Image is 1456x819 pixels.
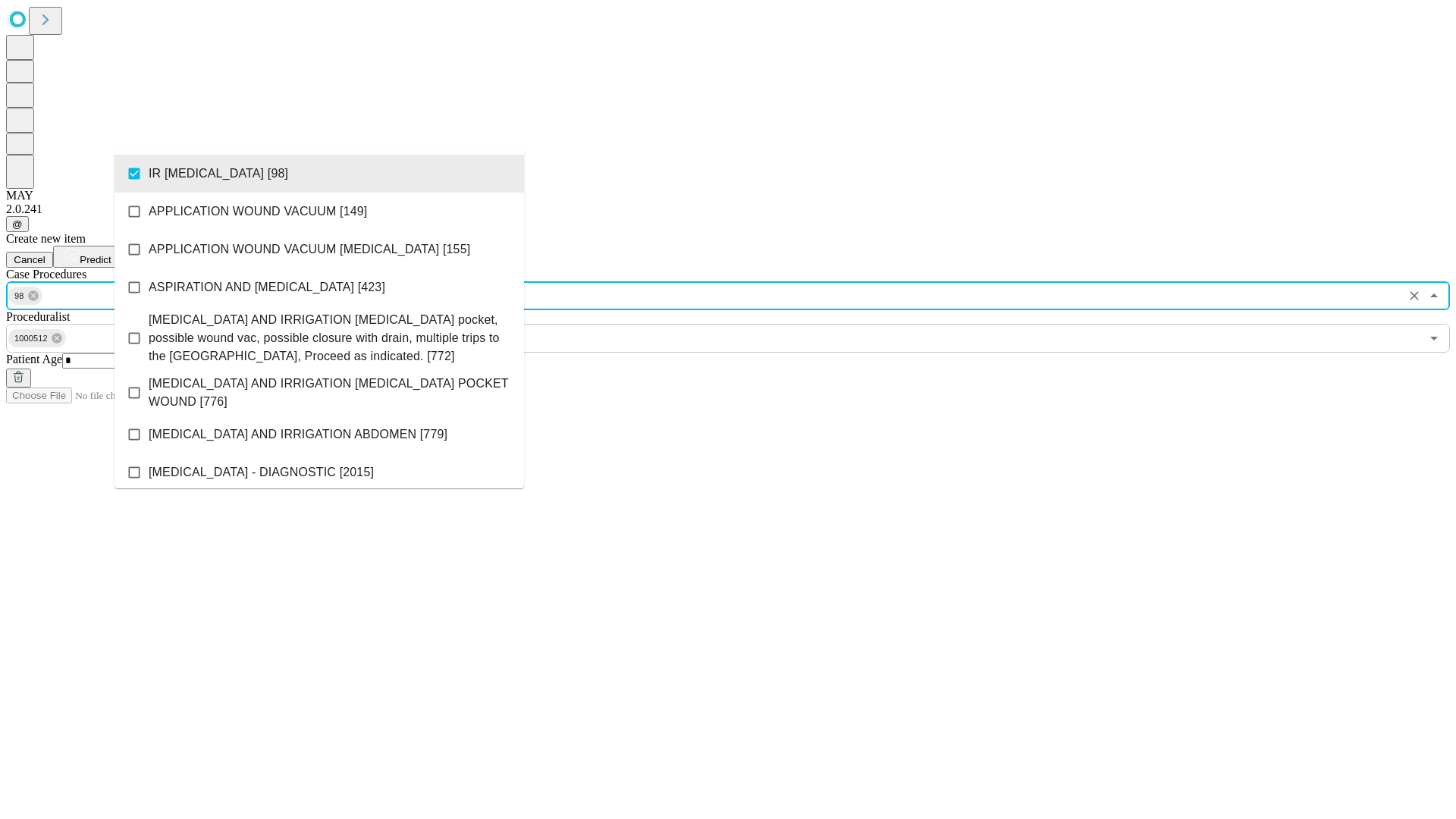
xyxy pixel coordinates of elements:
[1423,285,1445,306] button: Close
[12,218,23,230] span: @
[80,254,111,265] span: Predict
[6,202,1450,216] div: 2.0.241
[6,232,86,245] span: Create new item
[6,189,1450,202] div: MAY
[149,202,367,221] span: APPLICATION WOUND VACUUM [149]
[6,268,86,281] span: Scheduled Procedure
[6,216,29,232] button: @
[149,311,512,366] span: [MEDICAL_DATA] AND IRRIGATION [MEDICAL_DATA] pocket, possible wound vac, possible closure with dr...
[6,353,62,366] span: Patient Age
[149,240,470,259] span: APPLICATION WOUND VACUUM [MEDICAL_DATA] [155]
[149,375,512,411] span: [MEDICAL_DATA] AND IRRIGATION [MEDICAL_DATA] POCKET WOUND [776]
[6,310,70,323] span: Proceduralist
[14,254,45,265] span: Cancel
[1423,328,1445,349] button: Open
[8,287,42,305] div: 98
[8,329,66,347] div: 1000512
[149,463,374,482] span: [MEDICAL_DATA] - DIAGNOSTIC [2015]
[6,252,53,268] button: Cancel
[149,165,288,183] span: IR [MEDICAL_DATA] [98]
[53,246,123,268] button: Predict
[8,330,54,347] span: 1000512
[8,287,30,305] span: 98
[149,278,385,297] span: ASPIRATION AND [MEDICAL_DATA] [423]
[1404,285,1425,306] button: Clear
[149,425,447,444] span: [MEDICAL_DATA] AND IRRIGATION ABDOMEN [779]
